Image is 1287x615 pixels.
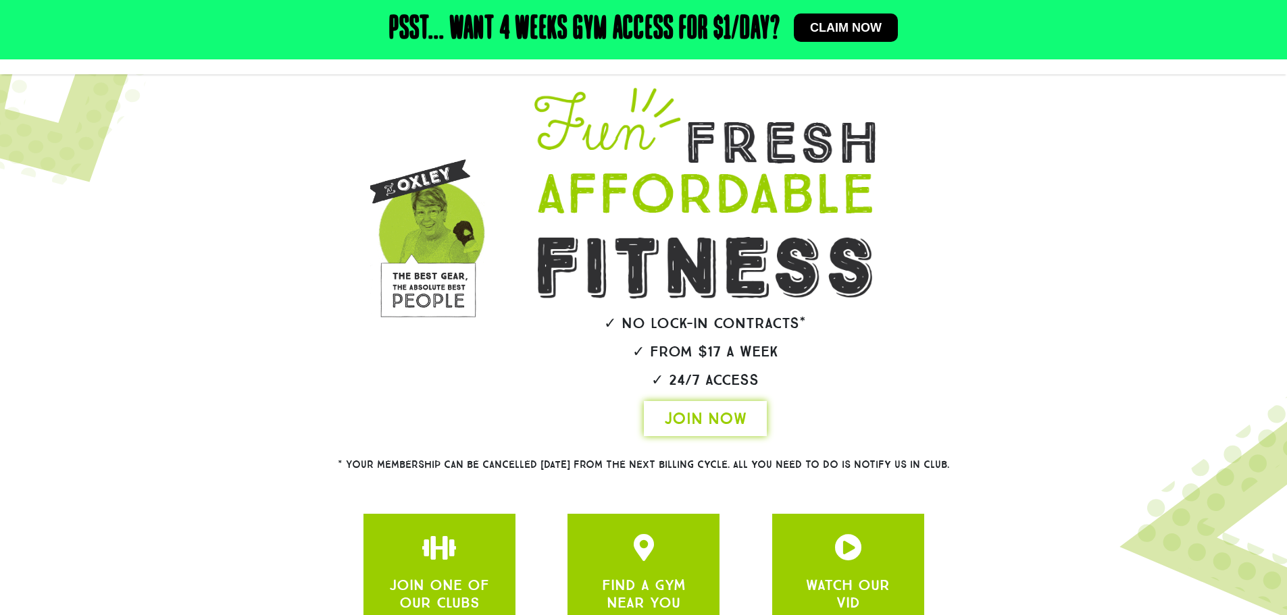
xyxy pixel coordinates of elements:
[389,14,780,46] h2: Psst... Want 4 weeks gym access for $1/day?
[389,576,489,612] a: JOIN ONE OF OUR CLUBS
[834,534,861,561] a: JOIN ONE OF OUR CLUBS
[644,401,767,436] a: JOIN NOW
[497,373,914,387] h2: ✓ 24/7 Access
[497,316,914,331] h2: ✓ No lock-in contracts*
[497,344,914,359] h2: ✓ From $17 a week
[664,408,747,429] span: JOIN NOW
[810,22,882,34] span: Claim now
[794,14,898,42] a: Claim now
[426,534,453,561] a: JOIN ONE OF OUR CLUBS
[630,534,657,561] a: JOIN ONE OF OUR CLUBS
[806,576,890,612] a: WATCH OUR VID
[289,460,999,470] h2: * Your membership can be cancelled [DATE] from the next billing cycle. All you need to do is noti...
[602,576,686,612] a: FIND A GYM NEAR YOU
